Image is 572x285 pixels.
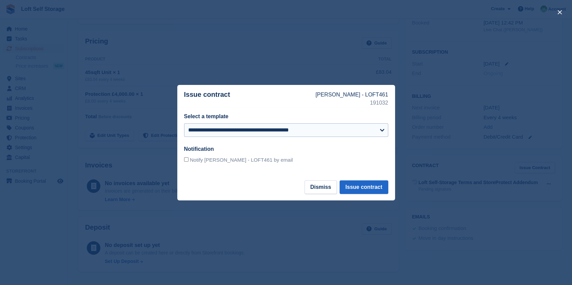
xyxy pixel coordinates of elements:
input: Notify [PERSON_NAME] - LOFT461 by email [184,157,189,162]
span: Notify [PERSON_NAME] - LOFT461 by email [190,157,293,163]
p: 191032 [315,99,388,107]
label: Notification [184,146,214,152]
button: close [554,7,565,18]
p: Issue contract [184,91,316,107]
p: [PERSON_NAME] - LOFT461 [315,91,388,99]
button: Issue contract [340,180,388,194]
button: Dismiss [305,180,337,194]
label: Select a template [184,113,229,119]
